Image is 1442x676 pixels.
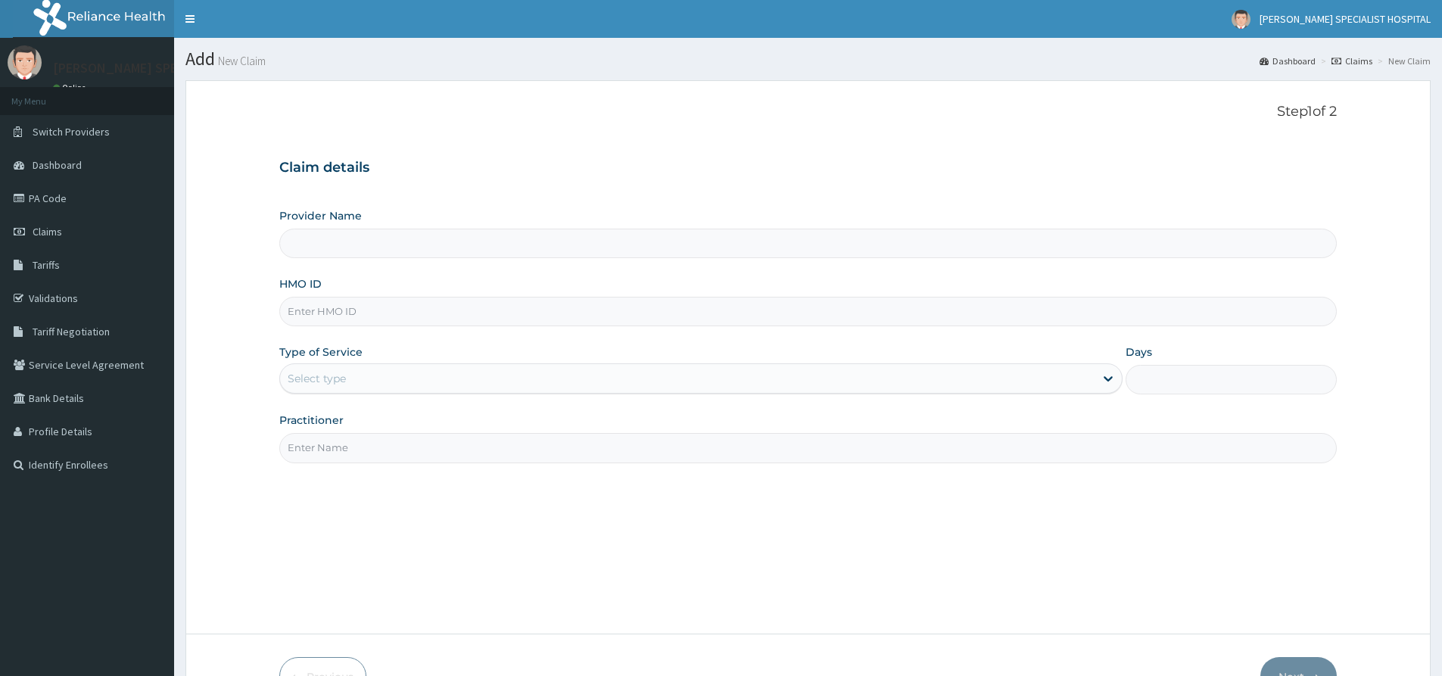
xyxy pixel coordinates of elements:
[33,258,60,272] span: Tariffs
[279,297,1337,326] input: Enter HMO ID
[279,413,344,428] label: Practitioner
[279,160,1337,176] h3: Claim details
[288,371,346,386] div: Select type
[1260,55,1316,67] a: Dashboard
[33,225,62,238] span: Claims
[279,276,322,291] label: HMO ID
[1126,344,1152,360] label: Days
[1260,12,1431,26] span: [PERSON_NAME] SPECIALIST HOSPITAL
[279,344,363,360] label: Type of Service
[33,125,110,139] span: Switch Providers
[53,61,285,75] p: [PERSON_NAME] SPECIALIST HOSPITAL
[8,45,42,79] img: User Image
[279,104,1337,120] p: Step 1 of 2
[279,433,1337,463] input: Enter Name
[1232,10,1250,29] img: User Image
[279,208,362,223] label: Provider Name
[1331,55,1372,67] a: Claims
[215,55,266,67] small: New Claim
[185,49,1431,69] h1: Add
[53,83,89,93] a: Online
[33,325,110,338] span: Tariff Negotiation
[1374,55,1431,67] li: New Claim
[33,158,82,172] span: Dashboard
